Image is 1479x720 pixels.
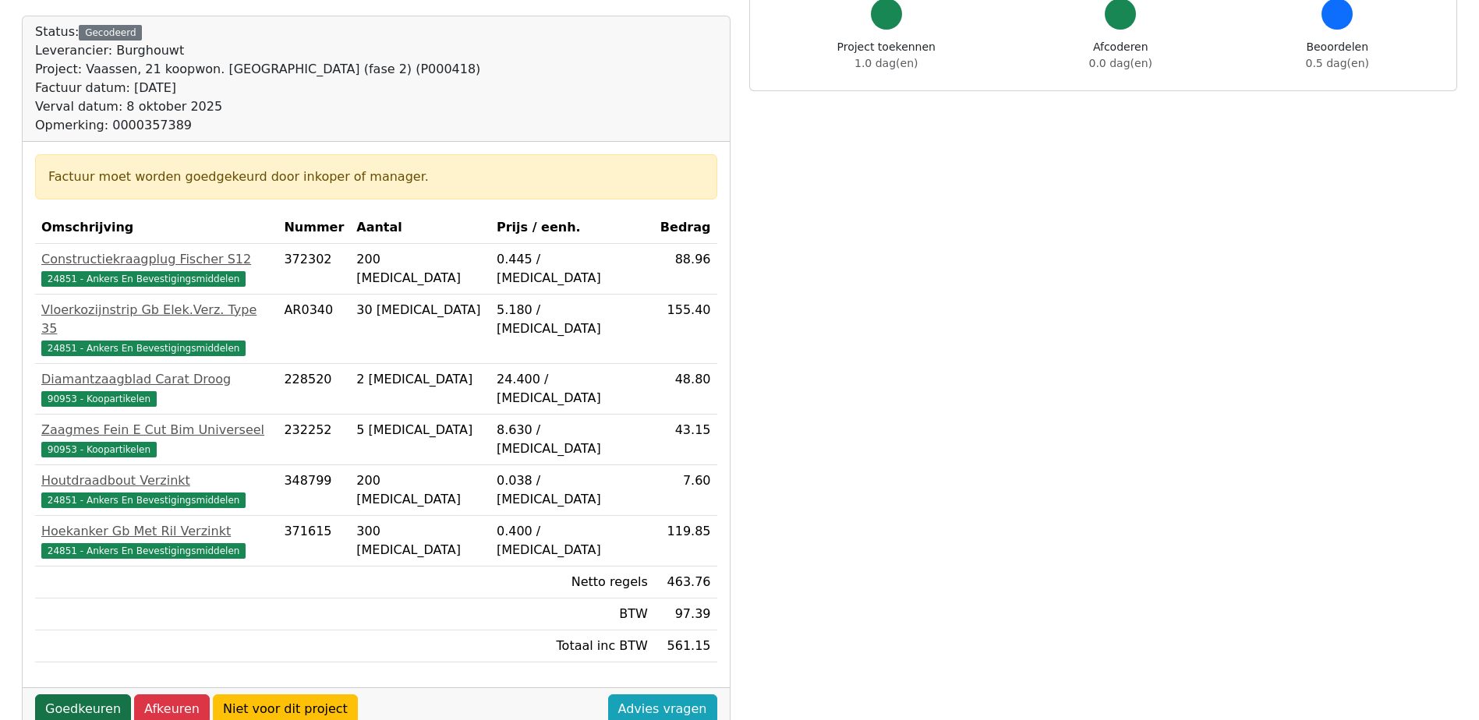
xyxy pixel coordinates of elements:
[1306,39,1369,72] div: Beoordelen
[41,341,246,356] span: 24851 - Ankers En Bevestigingsmiddelen
[654,212,717,244] th: Bedrag
[41,250,271,288] a: Constructiekraagplug Fischer S1224851 - Ankers En Bevestigingsmiddelen
[41,391,157,407] span: 90953 - Koopartikelen
[41,471,271,509] a: Houtdraadbout Verzinkt24851 - Ankers En Bevestigingsmiddelen
[497,250,648,288] div: 0.445 / [MEDICAL_DATA]
[41,543,246,559] span: 24851 - Ankers En Bevestigingsmiddelen
[35,116,480,135] div: Opmerking: 0000357389
[41,250,271,269] div: Constructiekraagplug Fischer S12
[356,471,484,509] div: 200 [MEDICAL_DATA]
[654,295,717,364] td: 155.40
[497,522,648,559] div: 0.400 / [MEDICAL_DATA]
[278,244,350,295] td: 372302
[35,97,480,116] div: Verval datum: 8 oktober 2025
[41,271,246,287] span: 24851 - Ankers En Bevestigingsmiddelen
[41,442,157,457] span: 90953 - Koopartikelen
[490,566,654,598] td: Netto regels
[497,301,648,338] div: 5.180 / [MEDICAL_DATA]
[356,301,484,319] div: 30 [MEDICAL_DATA]
[490,630,654,662] td: Totaal inc BTW
[356,522,484,559] div: 300 [MEDICAL_DATA]
[654,566,717,598] td: 463.76
[79,25,142,41] div: Gecodeerd
[41,492,246,508] span: 24851 - Ankers En Bevestigingsmiddelen
[837,39,936,72] div: Project toekennen
[654,465,717,516] td: 7.60
[41,370,271,389] div: Diamantzaagblad Carat Droog
[1089,57,1152,69] span: 0.0 dag(en)
[854,57,918,69] span: 1.0 dag(en)
[35,23,480,135] div: Status:
[490,212,654,244] th: Prijs / eenh.
[35,60,480,79] div: Project: Vaassen, 21 koopwon. [GEOGRAPHIC_DATA] (fase 2) (P000418)
[654,244,717,295] td: 88.96
[41,370,271,408] a: Diamantzaagblad Carat Droog90953 - Koopartikelen
[356,370,484,389] div: 2 [MEDICAL_DATA]
[497,421,648,458] div: 8.630 / [MEDICAL_DATA]
[35,79,480,97] div: Factuur datum: [DATE]
[41,522,271,559] a: Hoekanker Gb Met Ril Verzinkt24851 - Ankers En Bevestigingsmiddelen
[41,301,271,338] div: Vloerkozijnstrip Gb Elek.Verz. Type 35
[356,250,484,288] div: 200 [MEDICAL_DATA]
[278,465,350,516] td: 348799
[278,516,350,566] td: 371615
[41,301,271,357] a: Vloerkozijnstrip Gb Elek.Verz. Type 3524851 - Ankers En Bevestigingsmiddelen
[278,212,350,244] th: Nummer
[278,415,350,465] td: 232252
[41,421,271,458] a: Zaagmes Fein E Cut Bim Universeel90953 - Koopartikelen
[35,212,278,244] th: Omschrijving
[350,212,490,244] th: Aantal
[48,168,704,186] div: Factuur moet worden goedgekeurd door inkoper of manager.
[278,295,350,364] td: AR0340
[654,364,717,415] td: 48.80
[497,471,648,509] div: 0.038 / [MEDICAL_DATA]
[41,471,271,490] div: Houtdraadbout Verzinkt
[497,370,648,408] div: 24.400 / [MEDICAL_DATA]
[1306,57,1369,69] span: 0.5 dag(en)
[278,364,350,415] td: 228520
[490,598,654,630] td: BTW
[35,41,480,60] div: Leverancier: Burghouwt
[654,516,717,566] td: 119.85
[41,522,271,541] div: Hoekanker Gb Met Ril Verzinkt
[654,630,717,662] td: 561.15
[1089,39,1152,72] div: Afcoderen
[654,415,717,465] td: 43.15
[654,598,717,630] td: 97.39
[41,421,271,439] div: Zaagmes Fein E Cut Bim Universeel
[356,421,484,439] div: 5 [MEDICAL_DATA]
